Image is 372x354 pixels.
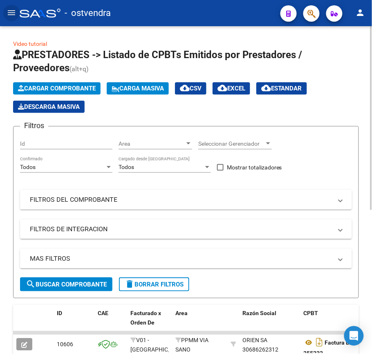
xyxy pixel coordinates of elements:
span: Todos [119,164,134,170]
div: ORIEN SA [242,336,267,345]
span: Facturado x Orden De [130,310,161,326]
button: EXCEL [213,82,250,95]
mat-expansion-panel-header: MAS FILTROS [20,249,352,268]
button: Estandar [256,82,307,95]
h3: Filtros [20,120,48,131]
span: CSV [180,85,202,92]
i: Descargar documento [314,336,325,349]
span: PPMM VIA SANO [175,337,208,353]
span: CPBT [304,310,318,317]
datatable-header-cell: Razón Social [239,305,300,341]
mat-expansion-panel-header: FILTROS DE INTEGRACION [20,219,352,239]
button: Buscar Comprobante [20,277,112,291]
span: Razón Social [242,310,276,317]
span: Buscar Comprobante [26,281,107,288]
span: Mostrar totalizadores [227,162,282,172]
span: ID [57,310,62,317]
span: Area [119,140,185,147]
span: Cargar Comprobante [18,85,96,92]
mat-icon: person [356,8,365,18]
mat-panel-title: FILTROS DE INTEGRACION [30,225,332,234]
datatable-header-cell: Area [172,305,227,341]
span: Borrar Filtros [125,281,184,288]
span: 10606 [57,341,73,348]
span: Carga Masiva [112,85,164,92]
span: EXCEL [217,85,245,92]
mat-icon: cloud_download [217,83,227,93]
button: CSV [175,82,206,95]
div: Open Intercom Messenger [344,326,364,346]
button: Borrar Filtros [119,277,189,291]
datatable-header-cell: ID [54,305,94,341]
span: (alt+q) [69,65,89,73]
button: Carga Masiva [107,82,169,95]
datatable-header-cell: Facturado x Orden De [127,305,172,341]
a: Video tutorial [13,41,47,47]
mat-icon: cloud_download [261,83,271,93]
span: Area [175,310,188,317]
span: Todos [20,164,36,170]
span: CAE [98,310,108,317]
span: - ostvendra [65,4,111,22]
button: Cargar Comprobante [13,82,101,95]
mat-icon: cloud_download [180,83,190,93]
span: Seleccionar Gerenciador [198,140,264,147]
button: Descarga Masiva [13,101,85,113]
span: Estandar [261,85,302,92]
mat-icon: delete [125,279,134,289]
mat-panel-title: FILTROS DEL COMPROBANTE [30,195,332,204]
mat-icon: menu [7,8,16,18]
div: 30686262312 [242,336,297,353]
mat-panel-title: MAS FILTROS [30,254,332,263]
span: PRESTADORES -> Listado de CPBTs Emitidos por Prestadores / Proveedores [13,49,303,74]
span: Descarga Masiva [18,103,80,110]
app-download-masive: Descarga masiva de comprobantes (adjuntos) [13,101,85,113]
datatable-header-cell: CAE [94,305,127,341]
mat-icon: search [26,279,36,289]
mat-expansion-panel-header: FILTROS DEL COMPROBANTE [20,190,352,210]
